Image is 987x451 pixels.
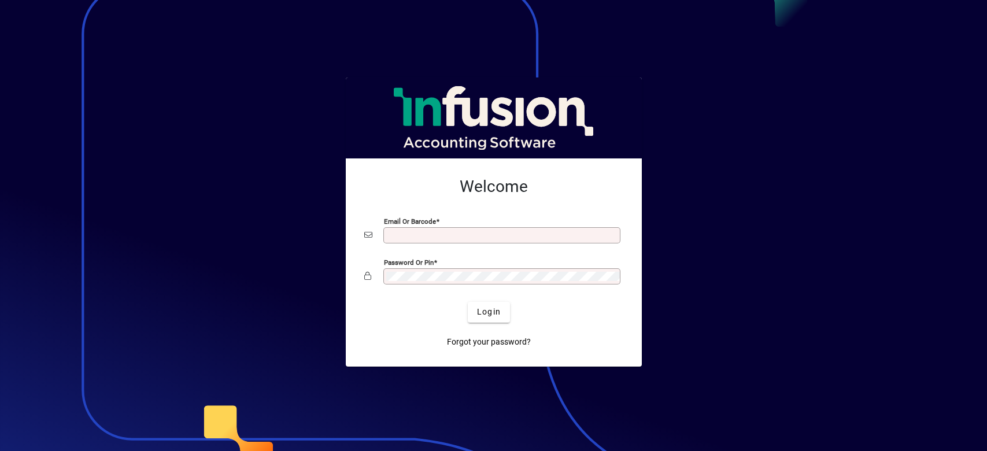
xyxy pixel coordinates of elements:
span: Forgot your password? [447,336,531,348]
mat-label: Password or Pin [384,258,434,266]
button: Login [468,302,510,323]
span: Login [477,306,501,318]
h2: Welcome [364,177,623,197]
mat-label: Email or Barcode [384,217,436,225]
a: Forgot your password? [442,332,535,353]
